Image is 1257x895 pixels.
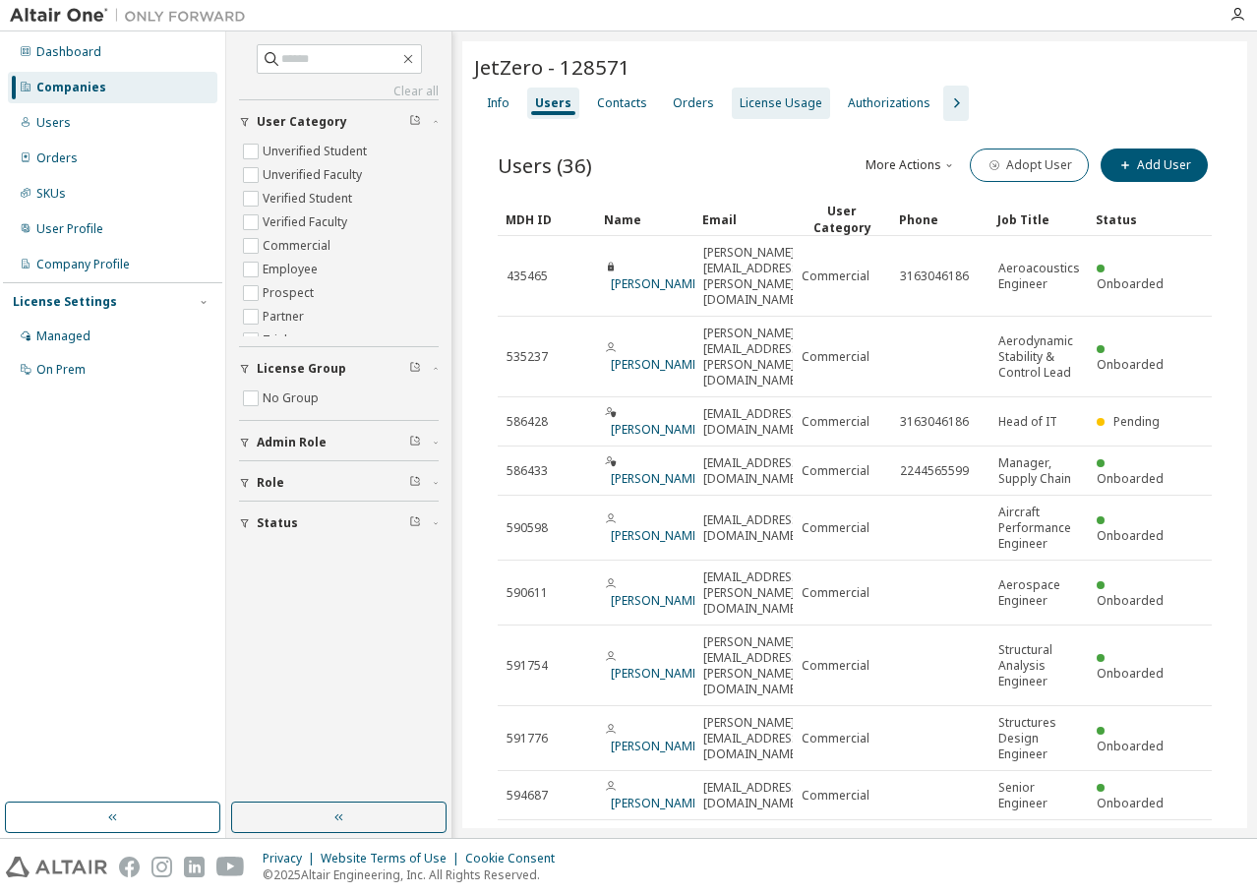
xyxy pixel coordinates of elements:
label: Commercial [263,234,334,258]
div: Website Terms of Use [321,851,465,866]
span: Users (36) [498,151,592,179]
div: Dashboard [36,44,101,60]
button: Admin Role [239,421,439,464]
label: Employee [263,258,322,281]
div: Managed [36,328,90,344]
div: Users [535,95,571,111]
button: User Category [239,100,439,144]
span: [EMAIL_ADDRESS][DOMAIN_NAME] [703,512,803,544]
span: 591776 [507,731,548,746]
label: Prospect [263,281,318,305]
button: More Actions [864,149,958,182]
span: [PERSON_NAME][EMAIL_ADDRESS][PERSON_NAME][DOMAIN_NAME] [703,634,803,697]
a: [PERSON_NAME] [611,795,702,811]
span: Clear filter [409,435,421,450]
div: User Profile [36,221,103,237]
a: [PERSON_NAME] [611,527,702,544]
span: [EMAIL_ADDRESS][DOMAIN_NAME] [703,455,803,487]
button: License Group [239,347,439,390]
span: Admin Role [257,435,327,450]
img: Altair One [10,6,256,26]
img: facebook.svg [119,857,140,877]
span: Aeroacoustics Engineer [998,261,1080,292]
div: Cookie Consent [465,851,567,866]
span: Pending [1113,413,1160,430]
p: © 2025 Altair Engineering, Inc. All Rights Reserved. [263,866,567,883]
label: Partner [263,305,308,328]
span: Head of IT [998,414,1057,430]
span: 2244565599 [900,463,969,479]
label: Unverified Faculty [263,163,366,187]
span: Structural Analysis Engineer [998,642,1079,689]
div: Name [604,204,687,235]
span: [PERSON_NAME][EMAIL_ADDRESS][PERSON_NAME][DOMAIN_NAME] [703,245,803,308]
a: [PERSON_NAME] [611,421,702,438]
span: 435465 [507,268,548,284]
span: Manager, Supply Chain [998,455,1079,487]
label: Trial [263,328,291,352]
span: 586428 [507,414,548,430]
span: 590598 [507,520,548,536]
div: Orders [673,95,714,111]
span: Onboarded [1097,738,1164,754]
label: Verified Faculty [263,210,351,234]
img: altair_logo.svg [6,857,107,877]
span: Clear filter [409,515,421,531]
div: Info [487,95,509,111]
button: Adopt User [970,149,1089,182]
div: MDH ID [506,204,588,235]
span: [EMAIL_ADDRESS][DOMAIN_NAME] [703,406,803,438]
div: License Settings [13,294,117,310]
span: Onboarded [1097,665,1164,682]
span: [PERSON_NAME][EMAIL_ADDRESS][PERSON_NAME][DOMAIN_NAME] [703,326,803,388]
a: [PERSON_NAME] [611,665,702,682]
span: Clear filter [409,475,421,491]
span: User Category [257,114,347,130]
span: Status [257,515,298,531]
span: Commercial [802,268,869,284]
div: SKUs [36,186,66,202]
div: On Prem [36,362,86,378]
div: Contacts [597,95,647,111]
label: Unverified Student [263,140,371,163]
span: Onboarded [1097,470,1164,487]
span: 591754 [507,658,548,674]
label: Verified Student [263,187,356,210]
a: [PERSON_NAME] [611,592,702,609]
span: 3163046186 [900,268,969,284]
img: linkedin.svg [184,857,205,877]
span: Aerodynamic Stability & Control Lead [998,333,1079,381]
a: [PERSON_NAME] [611,470,702,487]
span: 594687 [507,788,548,804]
div: Orders [36,150,78,166]
button: Status [239,502,439,545]
div: Phone [899,204,982,235]
span: Role [257,475,284,491]
label: No Group [263,387,323,410]
div: License Usage [740,95,822,111]
div: Authorizations [848,95,930,111]
span: Commercial [802,658,869,674]
a: [PERSON_NAME] [611,738,702,754]
span: License Group [257,361,346,377]
div: Companies [36,80,106,95]
span: [EMAIL_ADDRESS][DOMAIN_NAME] [703,780,803,811]
a: Clear all [239,84,439,99]
div: Users [36,115,71,131]
button: Role [239,461,439,505]
span: Commercial [802,788,869,804]
a: [PERSON_NAME] [611,356,702,373]
button: Add User [1101,149,1208,182]
span: Onboarded [1097,592,1164,609]
span: Commercial [802,520,869,536]
a: [PERSON_NAME] [611,275,702,292]
div: Status [1096,204,1178,235]
div: Email [702,204,785,235]
span: Onboarded [1097,795,1164,811]
div: Company Profile [36,257,130,272]
span: Commercial [802,585,869,601]
span: Aerospace Engineer [998,577,1079,609]
span: Senior Engineer [998,780,1079,811]
img: youtube.svg [216,857,245,877]
span: Structures Design Engineer [998,715,1079,762]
